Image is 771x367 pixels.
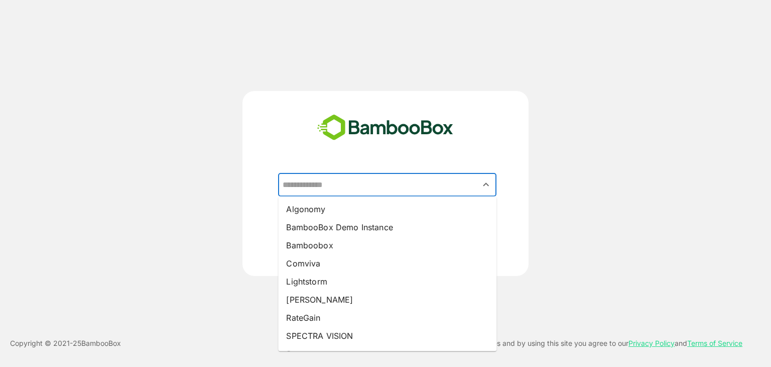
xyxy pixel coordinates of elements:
p: Copyright © 2021- 25 BambooBox [10,337,121,349]
li: Comviva [278,254,496,272]
li: BambooBox Demo Instance [278,218,496,236]
li: Syngene [278,345,496,363]
li: [PERSON_NAME] [278,291,496,309]
a: Privacy Policy [628,339,675,347]
p: This site uses cookies and by using this site you agree to our and [429,337,742,349]
li: RateGain [278,309,496,327]
button: Close [479,178,493,192]
li: Lightstorm [278,272,496,291]
a: Terms of Service [687,339,742,347]
li: Bamboobox [278,236,496,254]
img: bamboobox [312,111,459,144]
li: SPECTRA VISION [278,327,496,345]
li: Algonomy [278,200,496,218]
